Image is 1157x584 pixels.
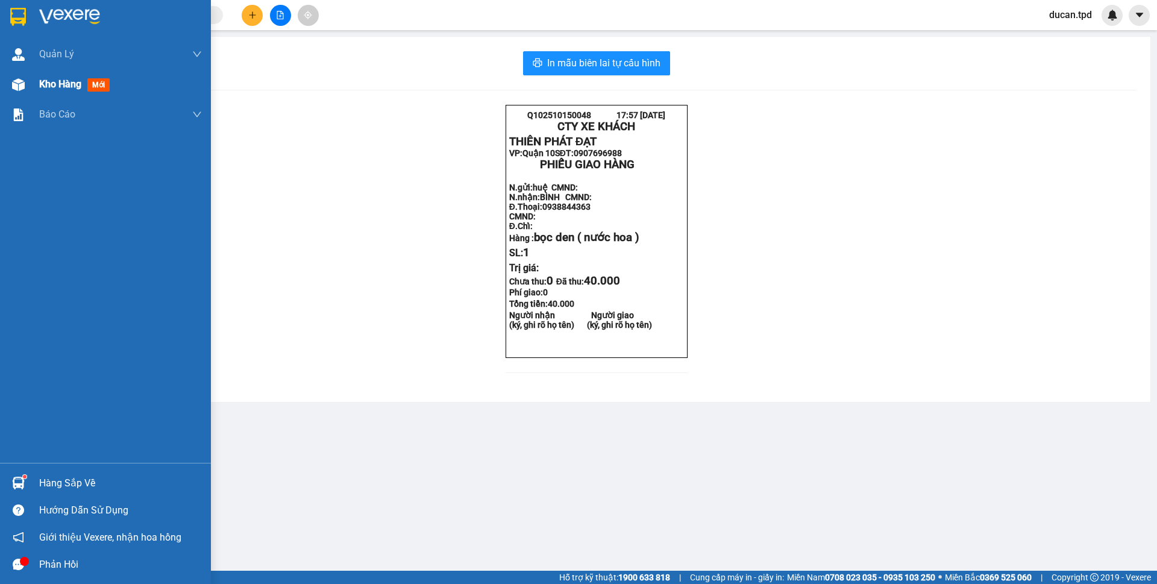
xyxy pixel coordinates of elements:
span: Q102510150048 [527,110,591,120]
span: Cung cấp máy in - giấy in: [690,571,784,584]
span: In mẫu biên lai tự cấu hình [547,55,660,71]
span: Quản Lý [39,46,74,61]
strong: VP: SĐT: [509,148,622,158]
div: Hướng dẫn sử dụng [39,501,202,520]
img: icon-new-feature [1107,10,1118,20]
span: printer [533,58,542,69]
span: bọc den ( nước hoa ) [534,231,639,244]
img: warehouse-icon [12,477,25,489]
strong: Đ.Chỉ: [509,221,533,231]
span: 40.000 [548,299,574,309]
span: PHIẾU GIAO HÀNG [540,158,635,171]
strong: Chưa thu: Đã thu: [509,277,620,286]
span: Giới thiệu Vexere, nhận hoa hồng [39,530,181,545]
span: 1 [523,246,530,259]
sup: 1 [23,475,27,479]
span: message [13,559,24,570]
span: Trị giá: [509,262,539,274]
span: Kho hàng [39,78,81,90]
strong: 0708 023 035 - 0935 103 250 [825,573,935,582]
button: caret-down [1129,5,1150,26]
span: down [192,110,202,119]
button: printerIn mẫu biên lai tự cấu hình [523,51,670,75]
span: aim [304,11,312,19]
div: Phản hồi [39,556,202,574]
span: Hỗ trợ kỹ thuật: [559,571,670,584]
div: Hàng sắp về [39,474,202,492]
span: huệ CMND: [27,78,72,87]
strong: 0369 525 060 [980,573,1032,582]
span: Miền Bắc [945,571,1032,584]
span: 0907696988 [68,43,116,53]
strong: Người nhận Người giao [509,310,634,320]
strong: N.nhận: [509,192,592,202]
span: mới [87,78,110,92]
span: 0 [543,287,548,297]
span: | [679,571,681,584]
span: 17:57 [111,5,133,15]
span: down [192,49,202,59]
span: SL: [509,247,530,259]
img: warehouse-icon [12,78,25,91]
span: BÌNH CMND: [34,87,86,97]
strong: Phí giao: [509,287,548,297]
span: Quận 10 [17,43,49,53]
img: solution-icon [12,108,25,121]
span: 40.000 [584,274,620,287]
span: caret-down [1134,10,1145,20]
strong: Đ.Thoại: [509,202,591,212]
span: huệ CMND: [533,183,578,192]
img: warehouse-icon [12,48,25,61]
span: PHIẾU GIAO HÀNG [34,53,129,66]
strong: CTY XE KHÁCH [52,15,130,28]
span: | [1041,571,1043,584]
strong: THIÊN PHÁT ĐẠT [509,135,597,148]
span: 0907696988 [574,148,622,158]
button: file-add [270,5,291,26]
span: Quận 10 [522,148,555,158]
strong: N.gửi: [509,183,578,192]
span: 17:57 [616,110,638,120]
span: notification [13,532,24,543]
strong: N.nhận: [4,87,86,97]
span: ducan.tpd [1039,7,1102,22]
strong: (ký, ghi rõ họ tên) (ký, ghi rõ họ tên) [509,320,652,330]
img: logo-vxr [10,8,26,26]
strong: Hàng : [509,233,639,243]
span: file-add [276,11,284,19]
span: 0 [547,274,553,287]
button: aim [298,5,319,26]
span: ⚪️ [938,575,942,580]
span: [DATE] [134,5,160,15]
strong: N.gửi: [4,78,72,87]
span: Q102510150048 [22,5,86,15]
span: Tổng tiền: [509,299,574,309]
span: BÌNH CMND: [540,192,592,202]
span: question-circle [13,504,24,516]
span: Miền Nam [787,571,935,584]
span: plus [248,11,257,19]
span: copyright [1090,573,1099,582]
strong: CMND: [509,212,536,221]
strong: 1900 633 818 [618,573,670,582]
button: plus [242,5,263,26]
strong: CTY XE KHÁCH [557,120,635,133]
span: Báo cáo [39,107,75,122]
span: [DATE] [640,110,665,120]
span: 0938844363 [542,202,591,212]
strong: THIÊN PHÁT ĐẠT [4,30,91,43]
strong: VP: SĐT: [4,43,116,53]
